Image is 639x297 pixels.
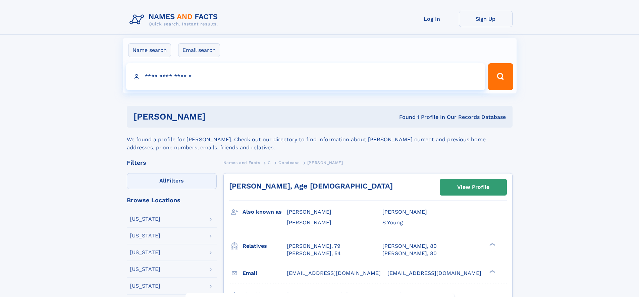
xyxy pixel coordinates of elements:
span: All [159,177,166,184]
a: Log In [405,11,459,27]
div: Browse Locations [127,197,217,203]
button: Search Button [488,63,513,90]
input: search input [126,63,485,90]
h3: Email [243,268,287,279]
div: Filters [127,160,217,166]
span: [EMAIL_ADDRESS][DOMAIN_NAME] [387,270,481,276]
span: S Young [382,219,403,226]
label: Name search [128,43,171,57]
a: Sign Up [459,11,513,27]
div: ❯ [488,269,496,274]
a: Goodcase [278,158,300,167]
span: [PERSON_NAME] [287,209,331,215]
span: [PERSON_NAME] [287,219,331,226]
a: Names and Facts [223,158,260,167]
div: ❯ [488,242,496,246]
div: View Profile [457,179,489,195]
h1: [PERSON_NAME] [134,113,303,121]
div: Found 1 Profile In Our Records Database [302,114,506,121]
span: [EMAIL_ADDRESS][DOMAIN_NAME] [287,270,381,276]
a: [PERSON_NAME], 54 [287,250,341,257]
a: [PERSON_NAME], 80 [382,250,437,257]
div: [US_STATE] [130,216,160,222]
label: Filters [127,173,217,189]
h3: Relatives [243,240,287,252]
span: Goodcase [278,160,300,165]
div: We found a profile for [PERSON_NAME]. Check out our directory to find information about [PERSON_N... [127,128,513,152]
img: Logo Names and Facts [127,11,223,29]
span: G [268,160,271,165]
a: [PERSON_NAME], 79 [287,242,340,250]
div: [US_STATE] [130,233,160,238]
span: [PERSON_NAME] [382,209,427,215]
div: [US_STATE] [130,283,160,289]
label: Email search [178,43,220,57]
span: [PERSON_NAME] [307,160,343,165]
a: G [268,158,271,167]
div: [US_STATE] [130,267,160,272]
a: [PERSON_NAME], 80 [382,242,437,250]
h3: Also known as [243,206,287,218]
a: [PERSON_NAME], Age [DEMOGRAPHIC_DATA] [229,182,393,190]
a: View Profile [440,179,507,195]
div: [US_STATE] [130,250,160,255]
